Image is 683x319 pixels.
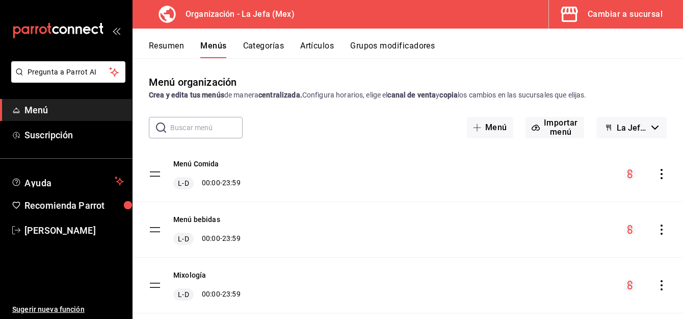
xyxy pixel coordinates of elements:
h3: Organización - La Jefa (Mex) [177,8,295,20]
div: 00:00 - 23:59 [173,288,241,301]
strong: Crea y edita tus menús [149,91,224,99]
div: Cambiar a sucursal [588,7,663,21]
button: Menús [200,41,226,58]
span: Menú [24,103,124,117]
button: Menú bebidas [173,214,220,225]
strong: canal de venta [387,91,436,99]
button: Mixología [173,270,206,280]
strong: copia [439,91,458,99]
button: actions [656,169,667,179]
strong: centralizada. [258,91,302,99]
span: Sugerir nueva función [12,304,124,315]
div: de manera Configura horarios, elige el y los cambios en las sucursales que elijas. [149,90,667,101]
button: actions [656,225,667,235]
span: Pregunta a Parrot AI [28,67,110,78]
div: 00:00 - 23:59 [173,233,241,245]
div: Menú organización [149,75,237,90]
button: drag [149,224,161,236]
div: navigation tabs [149,41,683,58]
a: Pregunta a Parrot AI [7,74,125,85]
span: Suscripción [24,128,124,142]
button: Pregunta a Parrot AI [11,61,125,83]
button: drag [149,168,161,180]
button: Importar menú [526,117,584,138]
span: [PERSON_NAME] [24,224,124,237]
button: Artículos [300,41,334,58]
button: Menú [467,117,513,138]
button: actions [656,280,667,290]
table: menu-maker-table [133,146,683,313]
span: L-D [176,178,191,188]
button: Menú Comida [173,159,219,169]
span: Recomienda Parrot [24,199,124,212]
span: L-D [176,289,191,300]
button: Categorías [243,41,284,58]
button: Grupos modificadores [350,41,435,58]
button: drag [149,279,161,291]
button: open_drawer_menu [112,27,120,35]
button: La Jefa - Borrador [596,117,667,138]
span: L-D [176,234,191,244]
div: 00:00 - 23:59 [173,177,241,189]
span: Ayuda [24,175,111,187]
button: Resumen [149,41,184,58]
span: La Jefa - Borrador [617,123,647,133]
input: Buscar menú [170,117,243,138]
